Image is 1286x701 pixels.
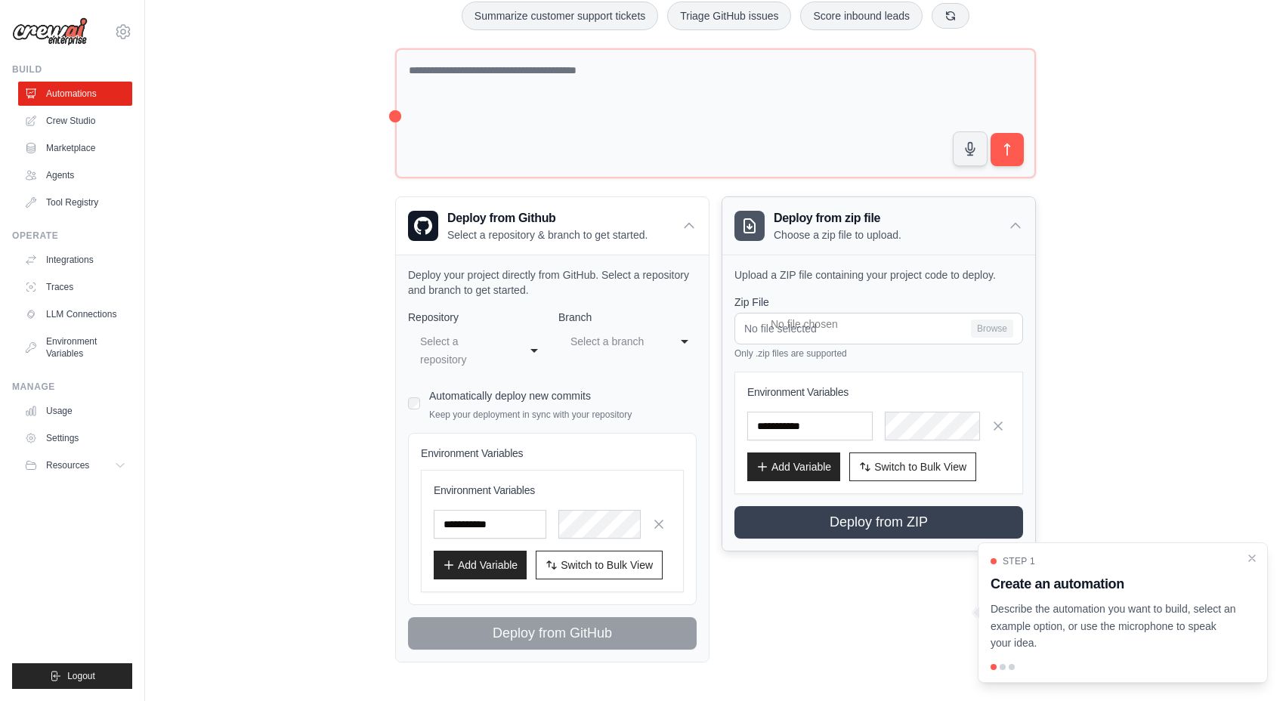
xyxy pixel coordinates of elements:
p: Only .zip files are supported [734,347,1023,360]
label: Branch [558,310,697,325]
span: Step 1 [1003,555,1035,567]
p: Select a repository & branch to get started. [447,227,648,242]
h3: Deploy from zip file [774,209,901,227]
button: Switch to Bulk View [849,452,976,481]
a: Crew Studio [18,109,132,133]
a: Tool Registry [18,190,132,215]
img: Logo [12,17,88,46]
span: Logout [67,670,95,682]
div: Operate [12,230,132,242]
a: Automations [18,82,132,106]
p: Keep your deployment in sync with your repository [429,409,632,421]
button: Add Variable [747,452,840,481]
button: Close walkthrough [1246,552,1258,564]
button: Logout [12,663,132,689]
button: Score inbound leads [800,2,923,30]
button: Summarize customer support tickets [462,2,658,30]
iframe: Chat Widget [1210,628,1286,701]
div: Build [12,63,132,76]
a: Agents [18,163,132,187]
p: Describe the automation you want to build, select an example option, or use the microphone to spe... [991,601,1237,652]
a: Settings [18,426,132,450]
button: Switch to Bulk View [536,551,663,579]
button: Triage GitHub issues [667,2,791,30]
h3: Deploy from Github [447,209,648,227]
a: LLM Connections [18,302,132,326]
h3: Environment Variables [747,384,1010,400]
label: Repository [408,310,546,325]
label: Automatically deploy new commits [429,390,591,402]
input: No file selected Browse [734,313,1023,344]
span: Resources [46,459,89,471]
button: Deploy from ZIP [734,506,1023,539]
p: Deploy your project directly from GitHub. Select a repository and branch to get started. [408,267,697,298]
p: Choose a zip file to upload. [774,227,901,242]
div: Manage [12,381,132,393]
button: Deploy from GitHub [408,617,697,650]
h3: Environment Variables [434,483,671,498]
p: Upload a ZIP file containing your project code to deploy. [734,267,1023,283]
span: Switch to Bulk View [874,459,966,474]
a: Integrations [18,248,132,272]
h4: Environment Variables [421,446,684,461]
a: Usage [18,399,132,423]
span: Switch to Bulk View [561,557,653,573]
a: Marketplace [18,136,132,160]
div: Select a repository [420,332,504,369]
button: Resources [18,453,132,477]
a: Traces [18,275,132,299]
button: Add Variable [434,551,527,579]
a: Environment Variables [18,329,132,366]
label: Zip File [734,295,1023,310]
h3: Create an automation [991,573,1237,594]
div: Select a branch [570,332,654,350]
